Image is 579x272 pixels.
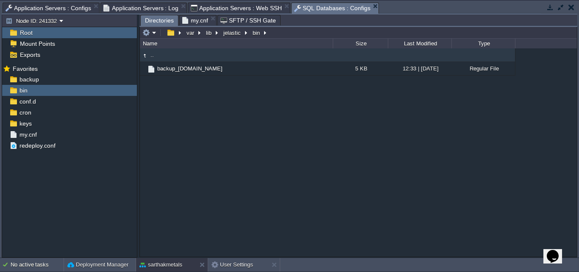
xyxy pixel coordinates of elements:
[18,40,56,48] a: Mount Points
[389,39,451,48] div: Last Modified
[191,3,282,13] span: Application Servers : Web SSH
[212,261,253,269] button: User Settings
[18,131,38,138] a: my.cnf
[6,17,59,25] button: Node ID: 241332
[452,39,515,48] div: Type
[145,15,174,26] span: Directories
[18,76,40,83] a: backup
[140,27,577,39] input: Click to enter the path
[156,65,224,72] a: backup_[DOMAIN_NAME]
[140,62,147,75] img: AMDAwAAAACH5BAEAAAAALAAAAAABAAEAAAICRAEAOw==
[18,142,57,149] a: redeploy.conf
[11,258,64,272] div: No active tasks
[388,62,451,75] div: 12:33 | [DATE]
[141,39,333,48] div: Name
[543,238,571,264] iframe: chat widget
[182,15,208,25] span: my.cnf
[18,87,29,94] a: bin
[149,51,155,59] a: ..
[179,15,217,25] li: /etc/my.cnf
[18,29,34,36] a: Root
[220,15,276,25] span: SFTP / SSH Gate
[11,65,39,72] a: Favorites
[67,261,128,269] button: Deployment Manager
[294,3,370,14] span: SQL Databases : Configs
[222,29,243,36] button: jelastic
[6,3,91,13] span: Application Servers : Configs
[18,109,33,116] a: cron
[451,62,515,75] div: Regular File
[140,51,149,60] img: AMDAwAAAACH5BAEAAAAALAAAAAABAAEAAAICRAEAOw==
[185,29,196,36] button: var
[334,39,388,48] div: Size
[333,62,388,75] div: 5 KB
[18,120,33,127] a: keys
[18,98,37,105] a: conf.d
[103,3,179,13] span: Application Servers : Log
[139,261,182,269] button: sarthakmetals
[205,29,214,36] button: lib
[18,51,42,59] a: Exports
[147,64,156,74] img: AMDAwAAAACH5BAEAAAAALAAAAAABAAEAAAICRAEAOw==
[251,29,262,36] button: bin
